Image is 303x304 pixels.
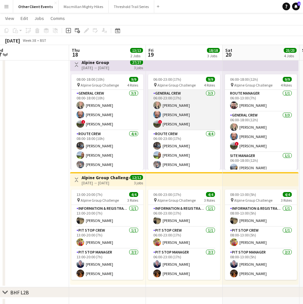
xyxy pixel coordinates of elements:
[50,15,65,21] span: Comms
[148,227,220,249] app-card-role: Pit Stop Crew1/106:00-23:00 (17h)[PERSON_NAME]
[281,83,292,88] span: 4 Roles
[129,77,138,82] span: 9/9
[129,192,138,197] span: 4/4
[32,14,47,23] a: Jobs
[71,90,143,130] app-card-role: General Crew3/308:00-18:00 (10h)[PERSON_NAME][PERSON_NAME]![PERSON_NAME]
[204,198,215,203] span: 3 Roles
[71,189,143,280] app-job-card: 13:00-20:00 (7h)4/4 Alpine Group Challenge3 RolesInformation & registration crew1/113:00-20:00 (7...
[234,83,272,88] span: Alpine Group Challenge
[134,65,143,70] div: 3 jobs
[34,15,44,21] span: Jobs
[234,198,272,203] span: Alpine Group Challenge
[127,83,138,88] span: 4 Roles
[283,77,292,82] span: 9/9
[40,38,46,43] div: BST
[81,120,85,124] span: !
[81,198,119,203] span: Alpine Group Challenge
[225,152,297,174] app-card-role: Site Manager1/106:00-18:00 (12h)[PERSON_NAME]
[230,192,256,197] span: 08:00-13:00 (5h)
[225,249,297,280] app-card-role: Pit Stop Manager2/208:00-13:00 (5h)[PERSON_NAME][PERSON_NAME]
[76,192,102,197] span: 13:00-20:00 (7h)
[207,53,219,58] div: 3 Jobs
[21,15,28,21] span: Edit
[292,3,300,10] a: 1
[225,90,297,112] app-card-role: Route Manager1/106:00-13:00 (7h)[PERSON_NAME]
[148,189,220,280] app-job-card: 06:00-23:00 (17h)4/4 Alpine Group Challenge3 RolesInformation & registration crew1/106:00-23:00 (...
[130,60,143,65] span: 27/27
[21,38,37,43] span: Week 38
[81,83,119,88] span: Alpine Group Challenge
[130,175,143,180] span: 12/12
[153,77,181,82] span: 06:00-23:00 (17h)
[225,205,297,227] app-card-role: Information & registration crew1/108:00-13:00 (5h)[PERSON_NAME]
[298,2,300,6] span: 1
[225,227,297,249] app-card-role: Pit Stop Crew1/108:00-13:00 (5h)[PERSON_NAME]
[71,130,143,180] app-card-role: Route Crew4/408:00-18:00 (10h)[PERSON_NAME][PERSON_NAME][PERSON_NAME]
[5,37,20,44] div: [DATE]
[3,14,17,23] a: View
[148,249,220,280] app-card-role: Pit Stop Manager2/206:00-23:00 (17h)[PERSON_NAME][PERSON_NAME]
[284,48,297,53] span: 23/23
[76,77,104,82] span: 08:00-18:00 (10h)
[58,0,109,13] button: Macmillan Mighty Hikes
[71,227,143,249] app-card-role: Pit Stop Crew1/113:00-20:00 (7h)[PERSON_NAME]
[148,47,154,53] span: Fri
[207,48,220,53] span: 18/18
[283,192,292,197] span: 4/4
[225,47,232,53] span: Sat
[148,90,220,130] app-card-role: General Crew3/306:00-23:00 (17h)[PERSON_NAME][PERSON_NAME]![PERSON_NAME]
[10,289,29,296] div: BHF L2B
[157,83,196,88] span: Alpine Group Challenge
[157,198,196,203] span: Alpine Group Challenge
[82,175,129,180] h3: Alpine Group Challenge
[130,53,143,58] div: 2 Jobs
[130,48,143,53] span: 13/13
[206,192,215,197] span: 4/4
[71,51,80,58] span: 18
[82,180,129,185] div: [DATE] → [DATE]
[71,205,143,227] app-card-role: Information & registration crew1/113:00-20:00 (7h)[PERSON_NAME]
[127,198,138,203] span: 3 Roles
[148,205,220,227] app-card-role: Information & registration crew1/106:00-23:00 (17h)[PERSON_NAME]
[284,53,296,58] div: 4 Jobs
[134,180,143,185] div: 3 jobs
[82,65,109,70] div: [DATE] → [DATE]
[224,51,232,58] span: 20
[235,142,239,146] span: !
[48,14,67,23] a: Comms
[206,77,215,82] span: 9/9
[71,74,143,170] app-job-card: 08:00-18:00 (10h)9/9 Alpine Group Challenge4 RolesGeneral Crew3/308:00-18:00 (10h)[PERSON_NAME][P...
[225,189,297,280] app-job-card: 08:00-13:00 (5h)4/4 Alpine Group Challenge3 RolesInformation & registration crew1/108:00-13:00 (5...
[148,130,220,180] app-card-role: Route Crew4/406:00-23:00 (17h)[PERSON_NAME][PERSON_NAME][PERSON_NAME]
[230,77,258,82] span: 06:00-18:00 (12h)
[148,74,220,170] app-job-card: 06:00-23:00 (17h)9/9 Alpine Group Challenge4 RolesGeneral Crew3/306:00-23:00 (17h)[PERSON_NAME][P...
[13,0,58,13] button: Other Client Events
[225,74,297,170] app-job-card: 06:00-18:00 (12h)9/9 Alpine Group Challenge4 RolesRoute Manager1/106:00-13:00 (7h)[PERSON_NAME]Ge...
[72,47,80,53] span: Thu
[281,198,292,203] span: 3 Roles
[204,83,215,88] span: 4 Roles
[153,192,181,197] span: 06:00-23:00 (17h)
[18,14,31,23] a: Edit
[71,249,143,280] app-card-role: Pit Stop Manager2/213:00-20:00 (7h)[PERSON_NAME][PERSON_NAME]
[82,60,109,65] h3: Alpine Group
[147,51,154,58] span: 19
[5,15,14,21] span: View
[225,112,297,152] app-card-role: General Crew3/306:00-18:00 (12h)[PERSON_NAME][PERSON_NAME]![PERSON_NAME]
[109,0,154,13] button: Threshold Trail Series
[158,120,162,124] span: !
